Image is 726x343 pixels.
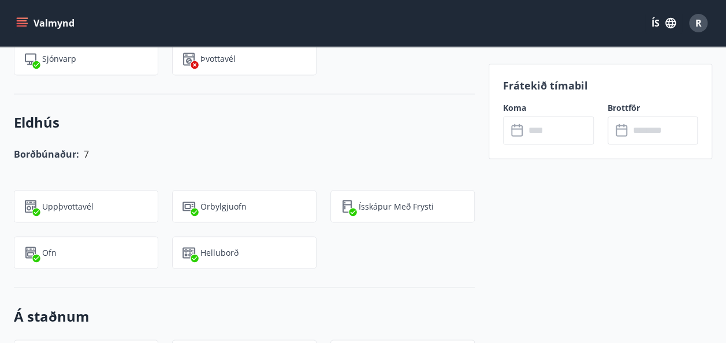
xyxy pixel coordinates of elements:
p: Uppþvottavél [42,200,94,212]
button: ÍS [645,13,682,33]
label: Koma [503,102,594,114]
img: WhzojLTXTmGNzu0iQ37bh4OB8HAJRP8FBs0dzKJK.svg [182,199,196,213]
label: Brottför [608,102,698,114]
img: 9R1hYb2mT2cBJz2TGv4EKaumi4SmHMVDNXcQ7C8P.svg [182,245,196,259]
span: R [695,17,702,29]
img: 7hj2GulIrg6h11dFIpsIzg8Ak2vZaScVwTihwv8g.svg [24,199,38,213]
img: zPVQBp9blEdIFer1EsEXGkdLSf6HnpjwYpytJsbc.svg [24,245,38,259]
p: Þvottavél [200,53,236,65]
h3: Eldhús [14,113,475,132]
p: Ofn [42,247,57,258]
p: Ísskápur með frysti [359,200,434,212]
p: Örbylgjuofn [200,200,247,212]
p: Frátekið tímabil [503,78,698,93]
img: Dl16BY4EX9PAW649lg1C3oBuIaAsR6QVDQBO2cTm.svg [182,52,196,66]
span: Borðbúnaður: [14,148,79,161]
img: mAminyBEY3mRTAfayxHTq5gfGd6GwGu9CEpuJRvg.svg [24,52,38,66]
h3: Á staðnum [14,306,475,326]
p: Helluborð [200,247,239,258]
p: Sjónvarp [42,53,76,65]
button: menu [14,13,79,33]
button: R [684,9,712,37]
img: CeBo16TNt2DMwKWDoQVkwc0rPfUARCXLnVWH1QgS.svg [340,199,354,213]
h6: 7 [84,146,89,162]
